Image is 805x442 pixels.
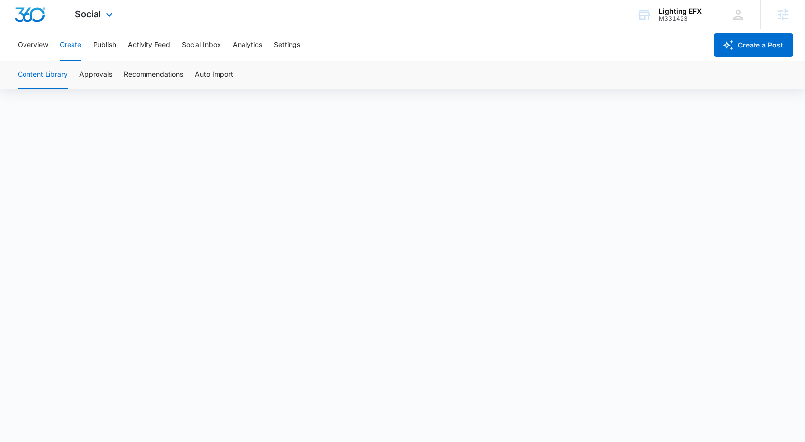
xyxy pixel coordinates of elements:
[659,15,702,22] div: account id
[128,29,170,61] button: Activity Feed
[182,29,221,61] button: Social Inbox
[195,61,233,89] button: Auto Import
[79,61,112,89] button: Approvals
[18,29,48,61] button: Overview
[60,29,81,61] button: Create
[93,29,116,61] button: Publish
[714,33,793,57] button: Create a Post
[75,9,101,19] span: Social
[124,61,183,89] button: Recommendations
[233,29,262,61] button: Analytics
[274,29,300,61] button: Settings
[18,61,68,89] button: Content Library
[659,7,702,15] div: account name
